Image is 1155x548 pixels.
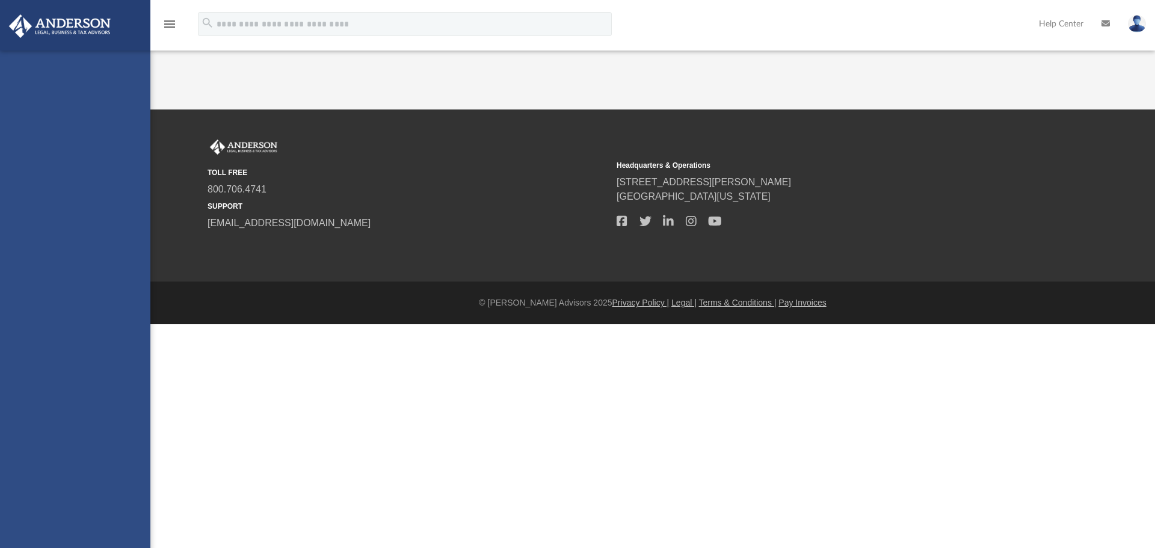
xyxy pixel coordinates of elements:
a: 800.706.4741 [208,184,266,194]
small: SUPPORT [208,201,608,212]
i: search [201,16,214,29]
a: menu [162,23,177,31]
small: Headquarters & Operations [617,160,1017,171]
a: [EMAIL_ADDRESS][DOMAIN_NAME] [208,218,371,228]
a: Terms & Conditions | [699,298,777,307]
div: © [PERSON_NAME] Advisors 2025 [150,297,1155,309]
a: Pay Invoices [778,298,826,307]
img: User Pic [1128,15,1146,32]
a: Legal | [671,298,697,307]
a: [GEOGRAPHIC_DATA][US_STATE] [617,191,771,202]
img: Anderson Advisors Platinum Portal [5,14,114,38]
a: Privacy Policy | [612,298,670,307]
img: Anderson Advisors Platinum Portal [208,140,280,155]
small: TOLL FREE [208,167,608,178]
a: [STREET_ADDRESS][PERSON_NAME] [617,177,791,187]
i: menu [162,17,177,31]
